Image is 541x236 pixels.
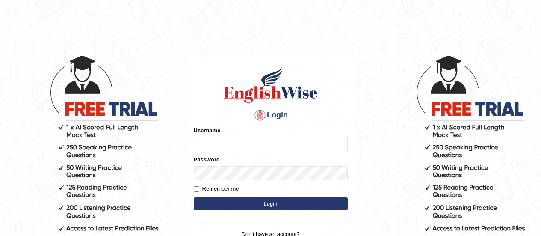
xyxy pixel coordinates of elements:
[222,66,319,104] img: Logo of English Wise sign in for intelligent practice with AI
[194,186,199,192] input: Remember me
[194,108,348,122] h4: Login
[194,155,220,164] label: Password
[194,197,348,210] button: Login
[194,126,221,134] label: Username
[194,185,239,193] label: Remember me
